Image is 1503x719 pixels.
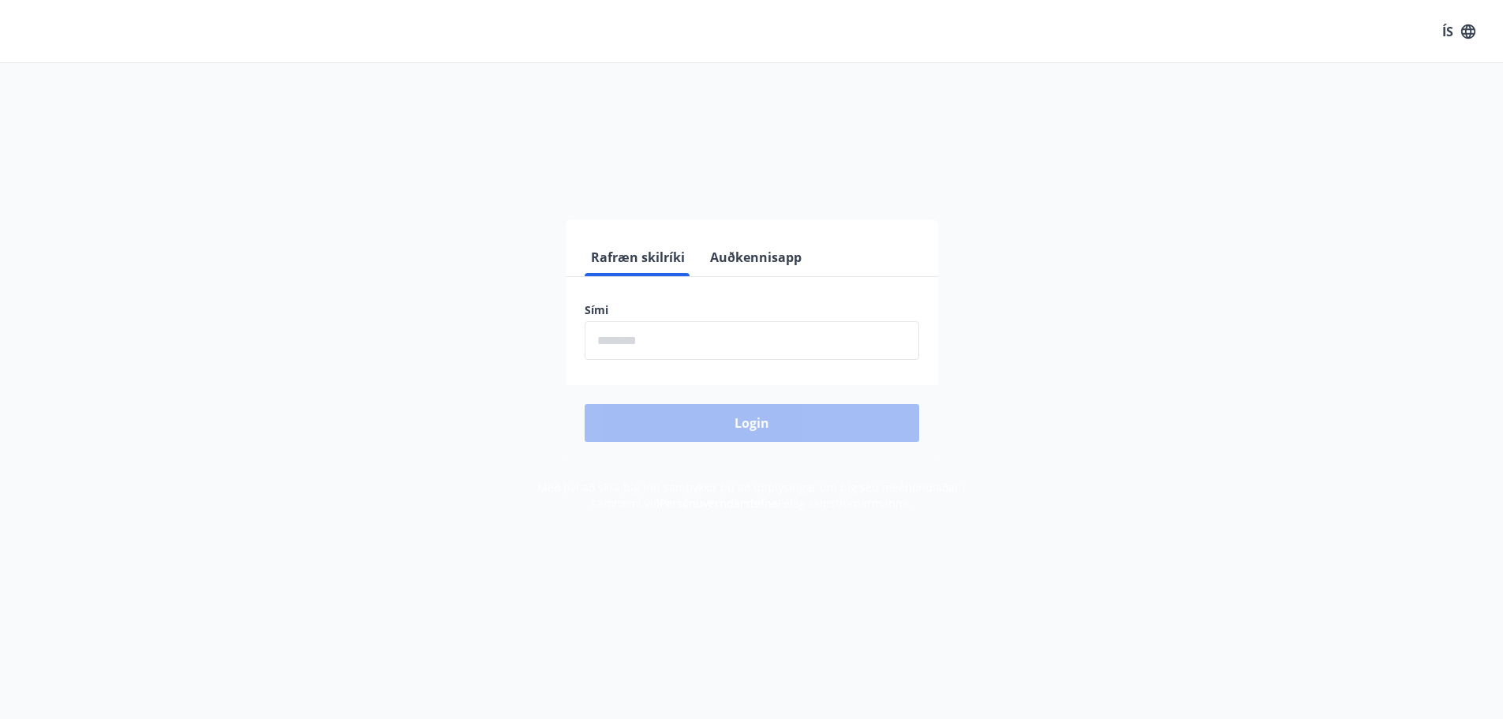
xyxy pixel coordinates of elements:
button: ÍS [1434,17,1484,46]
label: Sími [585,302,919,318]
button: Rafræn skilríki [585,238,691,276]
h1: Félagavefur, Félag skipstjórnarmanna [203,95,1301,155]
span: Vinsamlegast skráðu þig inn með rafrænum skilríkjum eða Auðkennisappi. [504,168,1000,187]
button: Auðkennisapp [704,238,808,276]
a: Persónuverndarstefna [660,496,778,511]
span: Með því að skrá þig inn samþykkir þú að upplýsingar um þig séu meðhöndlaðar í samræmi við Félag s... [537,480,966,511]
